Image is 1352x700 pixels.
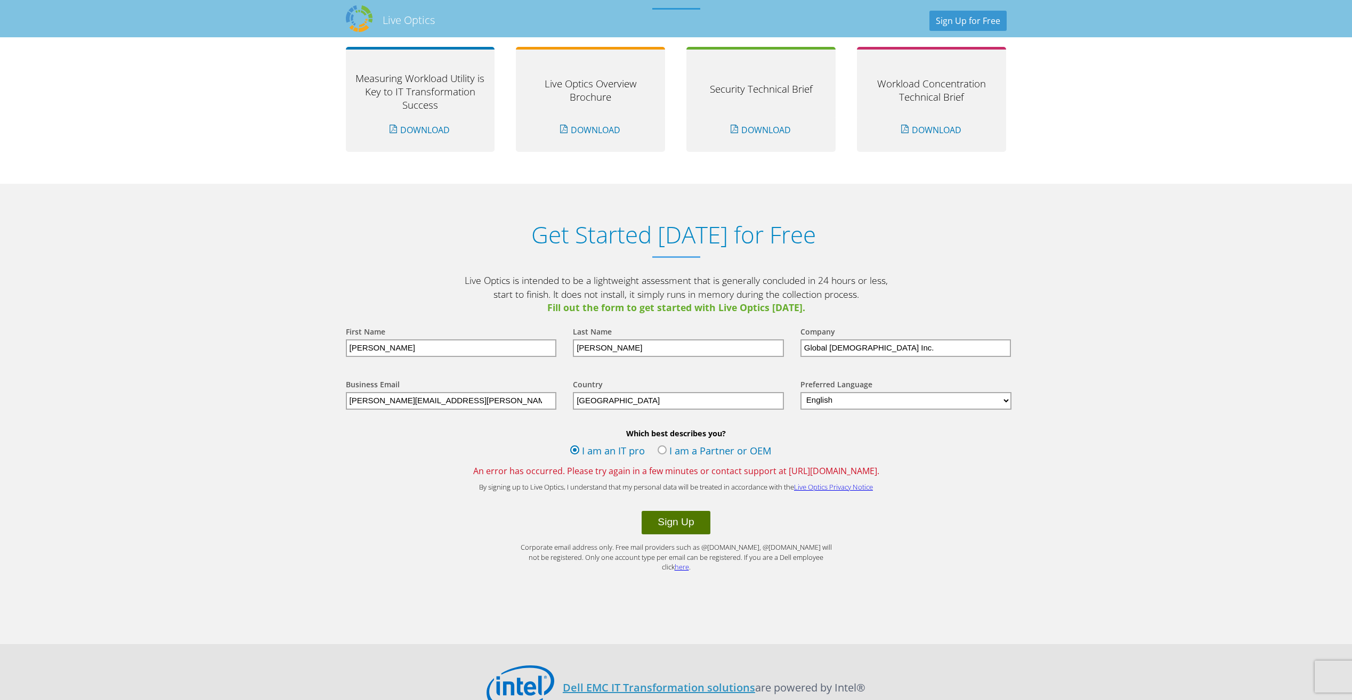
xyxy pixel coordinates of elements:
h3: Security Technical Brief [694,82,828,95]
label: Last Name [573,327,612,339]
button: Sign Up [642,511,710,534]
label: Business Email [346,379,400,392]
label: Country [573,379,603,392]
p: are powered by Intel® [563,680,865,695]
a: Download [555,120,627,140]
span: An error has occurred. Please try again in a few minutes or contact support at [URL][DOMAIN_NAME]. [335,465,1017,477]
label: Preferred Language [800,379,872,392]
label: I am a Partner or OEM [658,444,772,460]
h3: Workload Concentration Technical Brief [864,77,999,103]
p: By signing up to Live Optics, I understand that my personal data will be treated in accordance wi... [463,482,889,492]
a: Sign Up for Free [929,11,1007,31]
a: Download [725,120,797,140]
h3: Live Optics Overview Brochure [523,77,658,103]
a: Download [896,120,968,140]
h1: Get Started [DATE] for Free [335,221,1012,248]
a: Dell EMC IT Transformation solutions [563,680,755,695]
a: here [675,562,689,572]
label: I am an IT pro [570,444,645,460]
input: Start typing to search for a country [573,392,784,410]
p: Corporate email address only. Free mail providers such as @[DOMAIN_NAME], @[DOMAIN_NAME] will not... [516,542,836,572]
p: Live Optics is intended to be a lightweight assessment that is generally concluded in 24 hours or... [463,274,889,315]
label: Company [800,327,835,339]
h3: Measuring Workload Utility is Key to IT Transformation Success [353,71,487,111]
label: First Name [346,327,385,339]
b: Which best describes you? [335,428,1017,438]
img: Dell Dpack [346,5,373,32]
span: Fill out the form to get started with Live Optics [DATE]. [463,301,889,315]
a: Download [384,120,456,140]
h2: Live Optics [383,13,435,27]
a: Live Optics Privacy Notice [794,482,873,492]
